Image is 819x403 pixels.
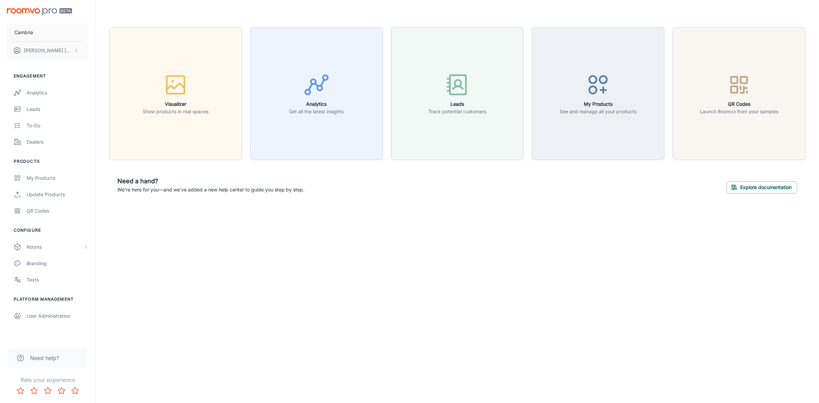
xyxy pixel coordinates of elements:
p: Launch Roomvo from your samples [700,108,778,115]
h6: Leads [428,100,486,108]
div: QR Codes [27,207,88,215]
button: [PERSON_NAME] [PERSON_NAME] [7,42,88,59]
button: Explore documentation [727,181,797,193]
a: Explore documentation [727,183,797,190]
div: Update Products [27,191,88,198]
p: See and manage all your products [560,108,636,115]
p: [PERSON_NAME] [PERSON_NAME] [24,47,72,54]
a: QR CodesLaunch Roomvo from your samples [673,90,805,97]
img: Roomvo PRO Beta [7,8,72,15]
p: We're here for you—and we've added a new help center to guide you step by step. [117,186,304,193]
button: My ProductsSee and manage all your products [532,27,664,160]
button: QR CodesLaunch Roomvo from your samples [673,27,805,160]
h6: Analytics [289,100,344,108]
h6: Visualizer [143,100,209,108]
button: VisualizerShow products in real spaces [109,27,242,160]
p: Track potential customers [428,108,486,115]
button: LeadsTrack potential customers [391,27,524,160]
div: To-do [27,122,88,129]
button: Cambria [7,24,88,41]
div: My Products [27,174,88,182]
p: Show products in real spaces [143,108,209,115]
a: LeadsTrack potential customers [391,90,524,97]
h6: Need a hand? [117,176,304,186]
button: AnalyticsGet all the latest insights [250,27,383,160]
div: Dealers [27,138,88,146]
h6: QR Codes [700,100,778,108]
p: Get all the latest insights [289,108,344,115]
div: Leads [27,105,88,113]
a: My ProductsSee and manage all your products [532,90,664,97]
p: Cambria [14,29,33,36]
a: AnalyticsGet all the latest insights [250,90,383,97]
h6: My Products [560,100,636,108]
div: Analytics [27,89,88,97]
